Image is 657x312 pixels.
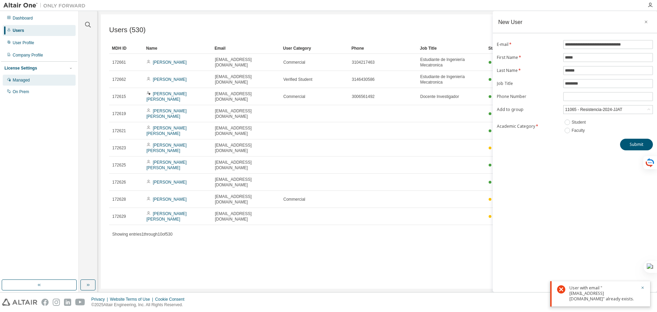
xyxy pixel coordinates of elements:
div: User Category [283,43,346,54]
a: [PERSON_NAME] [153,60,187,65]
label: Phone Number [497,94,559,99]
div: Email [215,43,278,54]
span: Commercial [283,197,305,202]
div: Company Profile [13,52,43,58]
span: [EMAIL_ADDRESS][DOMAIN_NAME] [215,108,277,119]
div: Name [146,43,209,54]
span: Estudiante de Ingeniería Mecatronica [420,57,482,68]
img: linkedin.svg [64,299,71,306]
label: Job Title [497,81,559,86]
span: 3104217463 [352,60,375,65]
div: On Prem [13,89,29,95]
a: [PERSON_NAME] [PERSON_NAME] [146,91,186,102]
span: [EMAIL_ADDRESS][DOMAIN_NAME] [215,74,277,85]
span: 172661 [112,60,126,65]
img: Altair One [3,2,89,9]
div: User with email "[EMAIL_ADDRESS][DOMAIN_NAME]" already exists. [569,285,636,302]
div: User Profile [13,40,34,46]
div: MDH ID [112,43,141,54]
span: [EMAIL_ADDRESS][DOMAIN_NAME] [215,125,277,136]
a: [PERSON_NAME] [PERSON_NAME] [146,143,186,153]
img: instagram.svg [53,299,60,306]
span: 172629 [112,214,126,219]
span: [EMAIL_ADDRESS][DOMAIN_NAME] [215,194,277,205]
div: Job Title [420,43,483,54]
label: Student [571,118,587,126]
span: 172621 [112,128,126,134]
span: 172615 [112,94,126,99]
div: Cookie Consent [155,297,188,302]
span: Estudiante de Ingeniería Mecatronica [420,74,482,85]
div: Status [488,43,604,54]
label: E-mail [497,42,559,47]
span: 172623 [112,145,126,151]
span: 172619 [112,111,126,116]
div: License Settings [4,65,37,71]
span: Showing entries 1 through 10 of 530 [112,232,172,237]
a: [PERSON_NAME] [153,197,187,202]
div: Phone [351,43,414,54]
span: [EMAIL_ADDRESS][DOMAIN_NAME] [215,91,277,102]
a: [PERSON_NAME] [PERSON_NAME] [146,160,186,170]
a: [PERSON_NAME] [153,180,187,185]
span: 3146430586 [352,77,375,82]
label: Add to group [497,107,559,112]
span: Commercial [283,60,305,65]
span: 3006561492 [352,94,375,99]
span: Users (530) [109,26,146,34]
span: [EMAIL_ADDRESS][DOMAIN_NAME] [215,211,277,222]
a: [PERSON_NAME] [PERSON_NAME] [146,109,186,119]
label: Academic Category [497,124,559,129]
label: Faculty [571,126,586,135]
span: 172625 [112,162,126,168]
div: Privacy [91,297,110,302]
span: 172628 [112,197,126,202]
img: facebook.svg [41,299,49,306]
span: [EMAIL_ADDRESS][DOMAIN_NAME] [215,177,277,188]
span: 172662 [112,77,126,82]
div: Users [13,28,24,33]
div: Managed [13,77,30,83]
img: youtube.svg [75,299,85,306]
div: New User [498,19,523,25]
a: [PERSON_NAME] [PERSON_NAME] [146,211,186,222]
div: Website Terms of Use [110,297,155,302]
a: [PERSON_NAME] [153,77,187,82]
span: Docente Investigador [420,94,459,99]
button: Submit [620,139,653,150]
div: 11065 - Resistencia-2024-JJAT [564,105,653,114]
label: First Name [497,55,559,60]
span: [EMAIL_ADDRESS][DOMAIN_NAME] [215,160,277,171]
span: [EMAIL_ADDRESS][DOMAIN_NAME] [215,142,277,153]
div: Dashboard [13,15,33,21]
span: 172626 [112,179,126,185]
span: Verified Student [283,77,312,82]
p: © 2025 Altair Engineering, Inc. All Rights Reserved. [91,302,189,308]
span: Commercial [283,94,305,99]
a: [PERSON_NAME] [PERSON_NAME] [146,126,186,136]
div: 11065 - Resistencia-2024-JJAT [564,106,623,113]
label: Last Name [497,68,559,73]
img: altair_logo.svg [2,299,37,306]
span: [EMAIL_ADDRESS][DOMAIN_NAME] [215,57,277,68]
